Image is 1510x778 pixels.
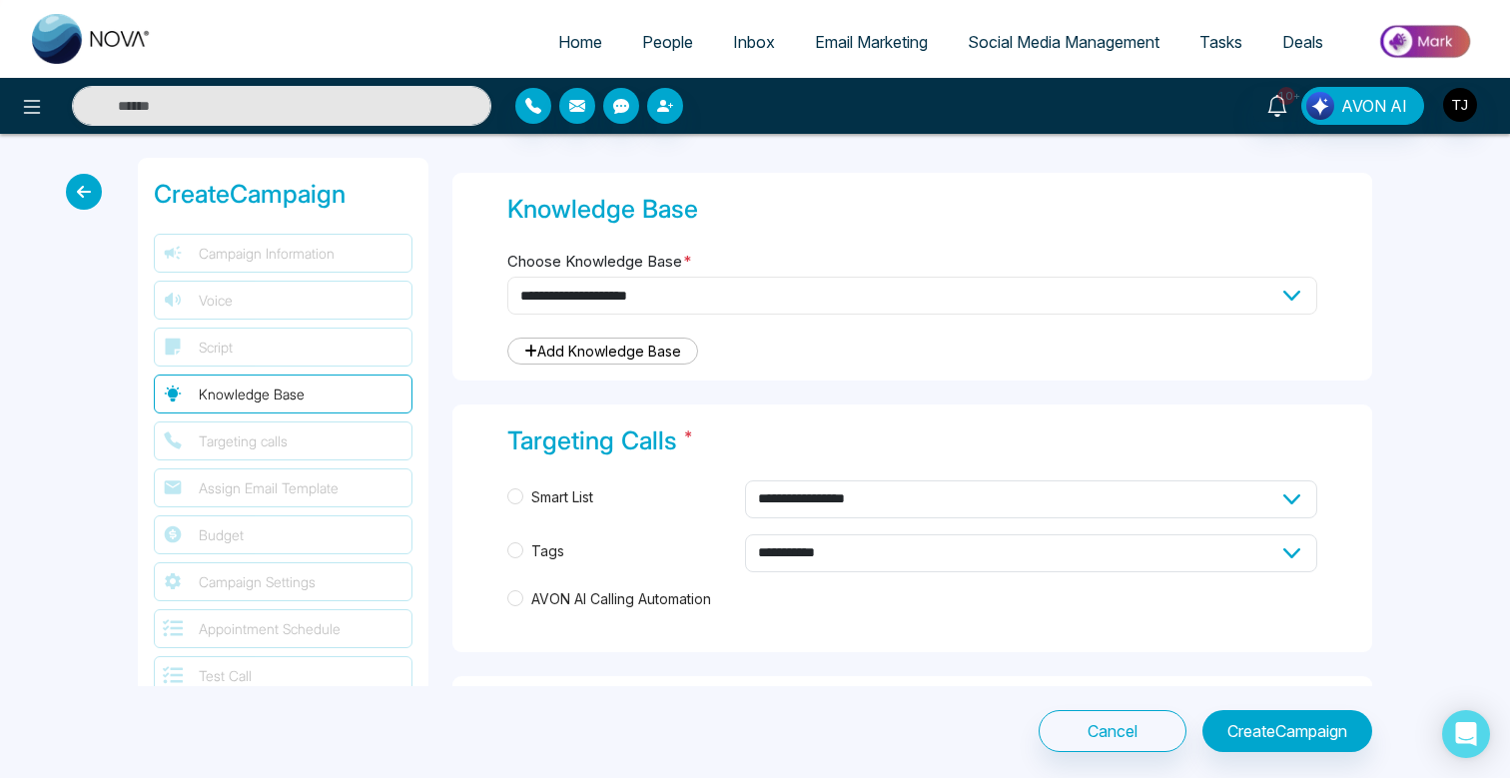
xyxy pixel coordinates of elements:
[199,290,233,311] span: Voice
[642,32,693,52] span: People
[199,665,252,686] span: Test Call
[154,176,412,214] div: Create Campaign
[199,430,288,451] span: Targeting calls
[1306,92,1334,120] img: Lead Flow
[523,588,719,610] span: AVON AI Calling Automation
[815,32,928,52] span: Email Marketing
[948,23,1179,61] a: Social Media Management
[507,251,692,274] label: Choose Knowledge Base
[1341,94,1407,118] span: AVON AI
[1282,32,1323,52] span: Deals
[523,486,601,508] span: Smart List
[622,23,713,61] a: People
[1262,23,1343,61] a: Deals
[1199,32,1242,52] span: Tasks
[1039,710,1186,752] button: Cancel
[1253,87,1301,122] a: 10+
[558,32,602,52] span: Home
[968,32,1159,52] span: Social Media Management
[713,23,795,61] a: Inbox
[32,14,152,64] img: Nova CRM Logo
[1301,87,1424,125] button: AVON AI
[1442,710,1490,758] div: Open Intercom Messenger
[1443,88,1477,122] img: User Avatar
[538,23,622,61] a: Home
[795,23,948,61] a: Email Marketing
[1277,87,1295,105] span: 10+
[507,338,698,365] a: Add Knowledge Base
[1179,23,1262,61] a: Tasks
[523,540,572,562] span: Tags
[199,384,305,404] span: Knowledge Base
[733,32,775,52] span: Inbox
[199,477,339,498] span: Assign Email Template
[507,191,1317,229] div: Knowledge Base
[1202,710,1372,752] button: CreateCampaign
[507,422,1317,460] div: Targeting Calls
[199,524,244,545] span: Budget
[199,243,335,264] span: Campaign Information
[1353,19,1498,64] img: Market-place.gif
[199,571,316,592] span: Campaign Settings
[199,337,233,358] span: Script
[199,618,341,639] span: Appointment Schedule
